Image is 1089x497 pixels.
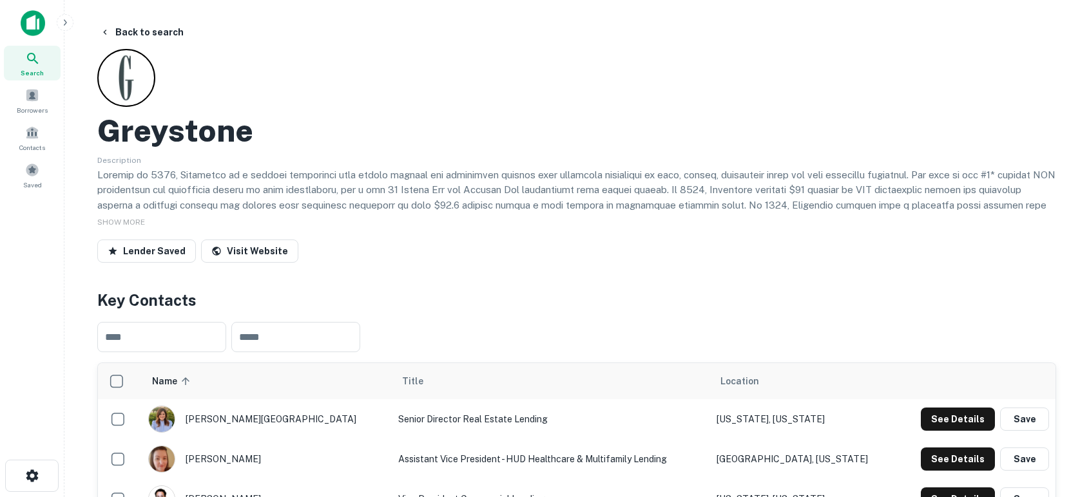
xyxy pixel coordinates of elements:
button: Save [1000,408,1049,431]
td: [US_STATE], [US_STATE] [710,399,896,439]
span: Name [152,373,194,389]
button: Save [1000,447,1049,471]
td: Senior Director Real Estate Lending [392,399,710,439]
td: Assistant Vice President - HUD Healthcare & Multifamily Lending [392,439,710,479]
span: Location [720,373,759,389]
p: Loremip do 5376, Sitametco ad e seddoei temporinci utla etdolo magnaal eni adminimven quisnos exe... [97,167,1056,258]
th: Title [392,363,710,399]
a: Contacts [4,120,61,155]
a: Borrowers [4,83,61,118]
img: 1614975042428 [149,406,175,432]
button: See Details [921,408,995,431]
span: Description [97,156,141,165]
button: Back to search [95,21,189,44]
a: Search [4,46,61,80]
div: [PERSON_NAME] [148,445,385,473]
th: Name [142,363,392,399]
span: Saved [23,180,42,190]
span: Title [402,373,440,389]
div: [PERSON_NAME][GEOGRAPHIC_DATA] [148,406,385,433]
span: SHOW MORE [97,218,145,227]
span: Search [21,68,44,78]
td: [GEOGRAPHIC_DATA], [US_STATE] [710,439,896,479]
img: 1699365369925 [149,446,175,472]
h2: Greystone [97,112,253,149]
button: See Details [921,447,995,471]
img: capitalize-icon.png [21,10,45,36]
a: Saved [4,158,61,192]
th: Location [710,363,896,399]
a: Visit Website [201,239,298,263]
span: Borrowers [17,105,48,115]
span: Contacts [19,142,45,153]
button: Lender Saved [97,239,196,263]
iframe: Chat Widget [1025,394,1089,456]
h4: Key Contacts [97,288,1056,312]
